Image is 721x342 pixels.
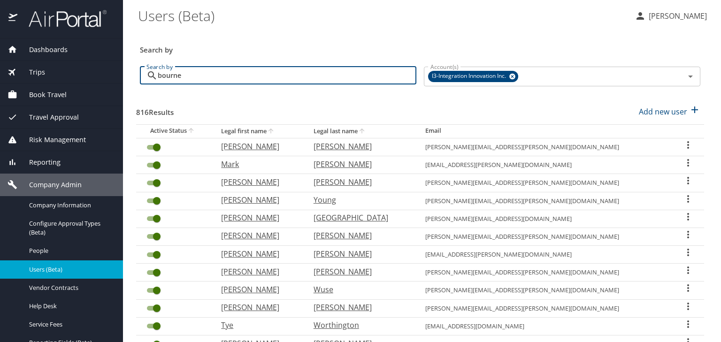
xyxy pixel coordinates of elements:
td: [PERSON_NAME][EMAIL_ADDRESS][PERSON_NAME][DOMAIN_NAME] [418,281,673,299]
p: [PERSON_NAME] [221,266,294,277]
button: sort [358,127,367,136]
p: Wuse [314,284,407,295]
td: [PERSON_NAME][EMAIL_ADDRESS][PERSON_NAME][DOMAIN_NAME] [418,228,673,245]
span: Risk Management [17,135,86,145]
button: Add new user [635,101,704,122]
p: [PERSON_NAME] [221,302,294,313]
p: Tye [221,319,294,331]
p: [PERSON_NAME] [221,194,294,205]
input: Search by name or email [158,67,416,84]
span: Book Travel [17,90,67,100]
span: Help Desk [29,302,112,311]
h1: Users (Beta) [138,1,627,30]
td: [PERSON_NAME][EMAIL_ADDRESS][DOMAIN_NAME] [418,210,673,228]
p: [PERSON_NAME] [314,159,407,170]
button: [PERSON_NAME] [631,8,711,24]
p: [PERSON_NAME] [221,212,294,223]
td: [EMAIL_ADDRESS][PERSON_NAME][DOMAIN_NAME] [418,156,673,174]
p: [PERSON_NAME] [314,176,407,188]
td: [EMAIL_ADDRESS][PERSON_NAME][DOMAIN_NAME] [418,246,673,264]
h3: Search by [140,39,700,55]
p: [PERSON_NAME] [221,248,294,259]
span: Company Information [29,201,112,210]
td: [EMAIL_ADDRESS][DOMAIN_NAME] [418,317,673,335]
td: [PERSON_NAME][EMAIL_ADDRESS][PERSON_NAME][DOMAIN_NAME] [418,174,673,192]
span: Dashboards [17,45,68,55]
td: [PERSON_NAME][EMAIL_ADDRESS][PERSON_NAME][DOMAIN_NAME] [418,138,673,156]
button: sort [267,127,276,136]
p: [PERSON_NAME] [646,10,707,22]
p: Young [314,194,407,205]
img: icon-airportal.png [8,9,18,28]
span: Vendor Contracts [29,283,112,292]
p: [PERSON_NAME] [314,266,407,277]
p: [PERSON_NAME] [221,230,294,241]
span: Reporting [17,157,61,167]
p: [GEOGRAPHIC_DATA] [314,212,407,223]
th: Active Status [136,124,214,138]
p: [PERSON_NAME] [314,141,407,152]
span: Trips [17,67,45,77]
img: airportal-logo.png [18,9,107,28]
th: Legal first name [214,124,306,138]
button: sort [187,127,196,136]
td: [PERSON_NAME][EMAIL_ADDRESS][PERSON_NAME][DOMAIN_NAME] [418,264,673,281]
th: Email [418,124,673,138]
p: Mark [221,159,294,170]
td: [PERSON_NAME][EMAIL_ADDRESS][PERSON_NAME][DOMAIN_NAME] [418,299,673,317]
p: [PERSON_NAME] [221,141,294,152]
p: [PERSON_NAME] [314,230,407,241]
span: Company Admin [17,180,82,190]
p: [PERSON_NAME] [314,302,407,313]
h3: 816 Results [136,101,174,118]
th: Legal last name [306,124,418,138]
span: Service Fees [29,320,112,329]
div: I3-Integration Innovation Inc. [428,71,518,82]
span: People [29,246,112,255]
p: Worthington [314,319,407,331]
span: I3-Integration Innovation Inc. [428,71,512,81]
p: [PERSON_NAME] [221,284,294,295]
p: Add new user [639,106,687,117]
button: Open [684,70,697,83]
p: [PERSON_NAME] [314,248,407,259]
span: Users (Beta) [29,265,112,274]
td: [PERSON_NAME][EMAIL_ADDRESS][PERSON_NAME][DOMAIN_NAME] [418,192,673,210]
span: Travel Approval [17,112,79,122]
span: Configure Approval Types (Beta) [29,219,112,237]
p: [PERSON_NAME] [221,176,294,188]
